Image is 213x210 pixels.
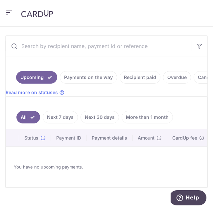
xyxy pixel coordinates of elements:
iframe: Opens a widget where you can find more information [171,190,206,207]
a: Next 30 days [81,111,119,123]
img: CardUp [21,10,53,17]
a: Next 7 days [43,111,78,123]
a: Recipient paid [120,71,160,84]
a: Payments on the way [60,71,117,84]
a: All [16,111,40,123]
span: Status [24,135,38,141]
a: Read more on statuses [6,89,64,96]
th: Payment details [86,129,132,146]
span: CardUp fee [172,135,197,141]
span: Amount [138,135,154,141]
th: Payment ID [51,129,86,146]
input: Search by recipient name, payment id or reference [6,36,192,57]
a: Upcoming [16,71,57,84]
a: More than 1 month [122,111,173,123]
span: Read more on statuses [6,89,58,96]
a: Overdue [163,71,191,84]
